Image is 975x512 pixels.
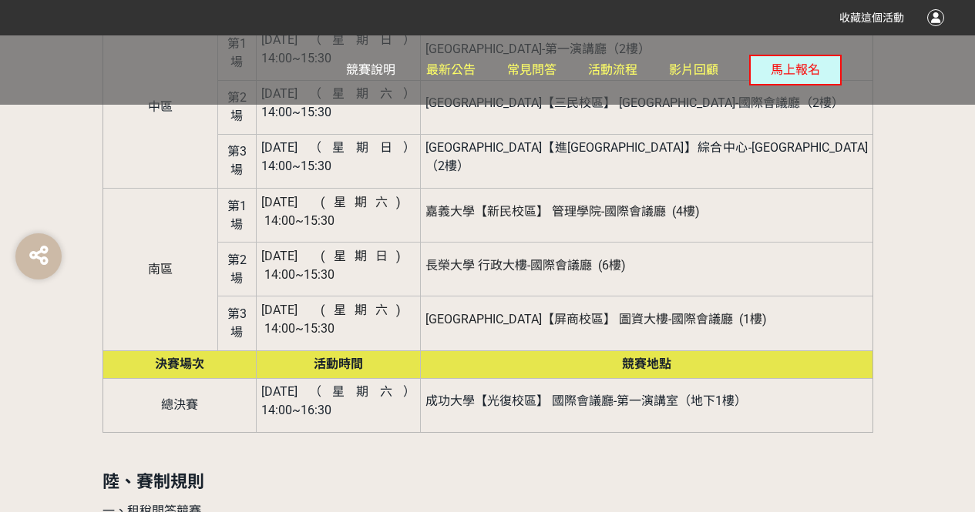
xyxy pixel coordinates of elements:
span: [DATE] (星期六) 14:00~15:30 [261,195,416,228]
span: 常見問答 [507,62,556,77]
span: [DATE]（星期六） 14:00~16:30 [261,384,416,417]
strong: 決賽場次 [155,356,204,371]
span: [GEOGRAPHIC_DATA]【進[GEOGRAPHIC_DATA]】綜合中心-[GEOGRAPHIC_DATA]（2樓） [425,140,868,173]
span: 南區 [148,262,173,276]
a: 常見問答 [507,35,556,105]
a: 影片回顧 [669,35,718,105]
span: 成功大學【光復校區】 國際會議廳-第一演講室（地下1樓） [425,393,747,408]
span: 競賽說明 [346,62,395,77]
span: [GEOGRAPHIC_DATA]【屏商校區】 圖資大樓-國際會議廳 (1樓) [425,312,767,326]
strong: 競賽地點 [622,356,671,371]
span: [DATE] (星期六) 14:00~15:30 [261,303,416,336]
span: 第2場 [227,253,247,286]
span: 第3場 [227,144,247,177]
span: 馬上報名 [771,62,820,77]
span: 第1場 [227,199,247,232]
span: 活動流程 [588,62,637,77]
a: 競賽說明 [346,35,395,105]
span: [DATE]（星期日） 14:00~15:30 [261,140,416,173]
button: 馬上報名 [749,55,842,85]
span: [DATE] (星期日) 14:00~15:30 [261,249,416,282]
span: 第3場 [227,306,247,340]
span: 最新公告 [426,62,476,77]
strong: 活動時間 [314,356,363,371]
a: 最新公告 [426,35,476,105]
span: 影片回顧 [669,62,718,77]
span: 總決賽 [161,397,198,412]
strong: 陸、賽制規則 [103,472,204,491]
span: 嘉義大學【新民校區】 管理學院-國際會議廳 (4樓) [425,204,700,219]
a: 活動流程 [588,35,637,105]
span: 中區 [148,99,173,114]
span: 長榮大學 行政大樓-國際會議廳 (6樓) [425,258,626,273]
span: 收藏這個活動 [839,12,904,24]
